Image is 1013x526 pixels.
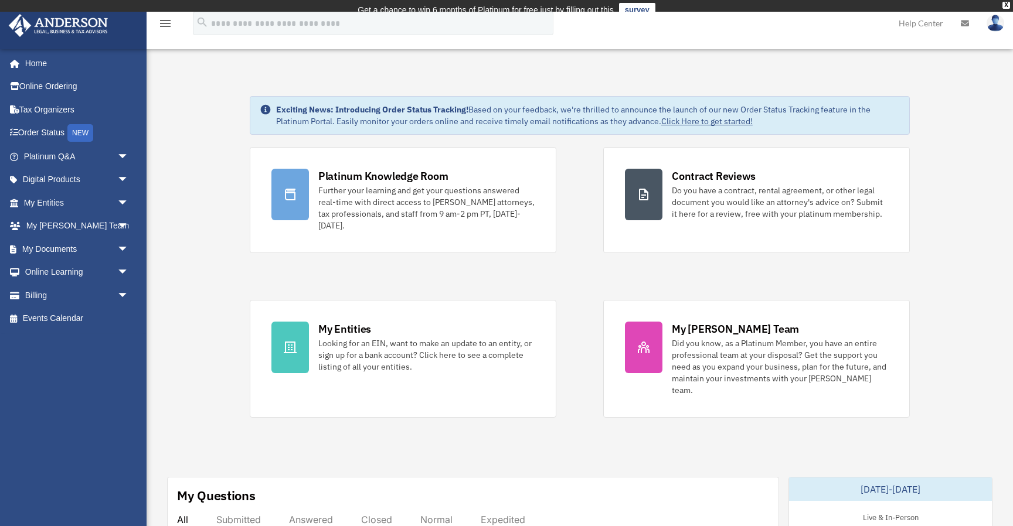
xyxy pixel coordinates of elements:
span: arrow_drop_down [117,168,141,192]
span: arrow_drop_down [117,261,141,285]
span: arrow_drop_down [117,145,141,169]
i: menu [158,16,172,30]
a: Platinum Knowledge Room Further your learning and get your questions answered real-time with dire... [250,147,556,253]
a: Online Ordering [8,75,147,98]
div: Did you know, as a Platinum Member, you have an entire professional team at your disposal? Get th... [672,337,888,396]
div: Do you have a contract, rental agreement, or other legal document you would like an attorney's ad... [672,185,888,220]
a: My Documentsarrow_drop_down [8,237,147,261]
div: Based on your feedback, we're thrilled to announce the launch of our new Order Status Tracking fe... [276,104,900,127]
a: Click Here to get started! [661,116,753,127]
div: NEW [67,124,93,142]
img: User Pic [987,15,1004,32]
div: My Questions [177,487,256,504]
a: survey [619,3,655,17]
a: Contract Reviews Do you have a contract, rental agreement, or other legal document you would like... [603,147,910,253]
a: My [PERSON_NAME] Teamarrow_drop_down [8,214,147,238]
div: Platinum Knowledge Room [318,169,448,183]
a: Events Calendar [8,307,147,330]
div: Contract Reviews [672,169,756,183]
img: Anderson Advisors Platinum Portal [5,14,111,37]
div: Live & In-Person [854,510,928,522]
a: My Entitiesarrow_drop_down [8,191,147,214]
div: [DATE]-[DATE] [789,477,992,501]
a: My Entities Looking for an EIN, want to make an update to an entity, or sign up for a bank accoun... [250,300,556,418]
a: Tax Organizers [8,98,147,121]
a: Platinum Q&Aarrow_drop_down [8,145,147,168]
a: Home [8,52,141,75]
div: Answered [289,514,333,525]
div: My Entities [318,322,371,336]
div: Normal [420,514,453,525]
a: Billingarrow_drop_down [8,284,147,307]
div: Looking for an EIN, want to make an update to an entity, or sign up for a bank account? Click her... [318,337,535,373]
a: Digital Productsarrow_drop_down [8,168,147,192]
div: Closed [361,514,392,525]
a: My [PERSON_NAME] Team Did you know, as a Platinum Member, you have an entire professional team at... [603,300,910,418]
div: close [1002,2,1010,9]
a: menu [158,21,172,30]
span: arrow_drop_down [117,237,141,261]
span: arrow_drop_down [117,191,141,215]
a: Order StatusNEW [8,121,147,145]
div: Submitted [216,514,261,525]
div: Expedited [481,514,525,525]
a: Online Learningarrow_drop_down [8,261,147,284]
span: arrow_drop_down [117,214,141,238]
span: arrow_drop_down [117,284,141,308]
div: Further your learning and get your questions answered real-time with direct access to [PERSON_NAM... [318,185,535,231]
i: search [196,16,209,29]
div: All [177,514,188,525]
div: My [PERSON_NAME] Team [672,322,799,336]
strong: Exciting News: Introducing Order Status Tracking! [276,104,468,115]
div: Get a chance to win 6 months of Platinum for free just by filling out this [358,3,614,17]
